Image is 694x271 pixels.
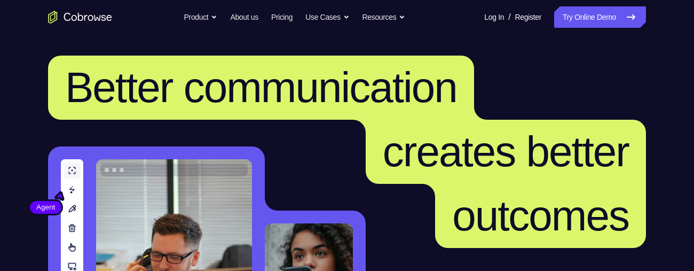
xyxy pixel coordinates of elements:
[484,6,504,28] a: Log In
[305,6,349,28] button: Use Cases
[452,192,629,239] span: outcomes
[65,64,457,111] span: Better communication
[48,11,112,24] a: Go to the home page
[554,6,646,28] a: Try Online Demo
[271,6,293,28] a: Pricing
[230,6,258,28] a: About us
[508,11,510,24] span: /
[184,6,218,28] button: Product
[362,6,406,28] button: Resources
[383,128,629,175] span: creates better
[515,6,541,28] a: Register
